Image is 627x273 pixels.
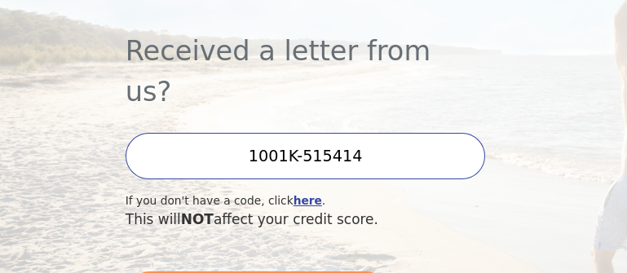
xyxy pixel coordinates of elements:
input: Enter your Offer Code: [126,133,486,180]
a: here [294,194,322,207]
div: If you don't have a code, click . [126,192,445,209]
span: NOT [181,211,214,227]
div: This will affect your credit score. [126,209,445,230]
div: Received a letter from us? [126,7,445,113]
